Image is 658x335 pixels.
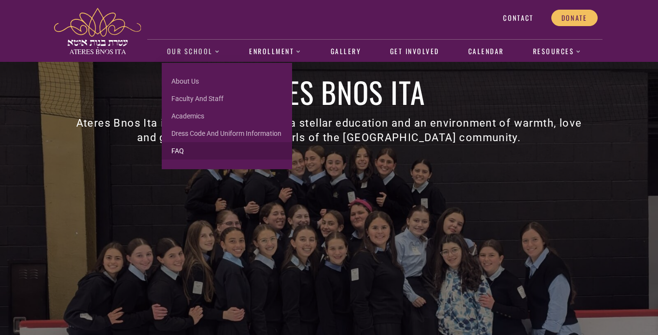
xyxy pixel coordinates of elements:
a: Get Involved [385,41,444,63]
span: Contact [503,14,533,22]
a: Contact [493,10,544,26]
a: Our School [162,41,225,63]
a: Calendar [463,41,509,63]
span: Donate [561,14,588,22]
a: Gallery [325,41,366,63]
a: Faculty and Staff [162,90,292,107]
a: Academics [162,107,292,125]
a: About us [162,73,292,90]
a: Enrollment [244,41,307,63]
h1: Ateres Bnos Ita [70,77,589,106]
a: Dress Code and Uniform Information [162,125,292,142]
h3: Ateres Bnos Ita is committed to provide a stellar education and an environment of warmth, love an... [70,116,589,145]
a: Resources [528,41,587,63]
img: ateres [54,8,141,54]
a: FAQ [162,142,292,160]
ul: Our School [162,63,292,169]
a: Donate [551,10,598,26]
